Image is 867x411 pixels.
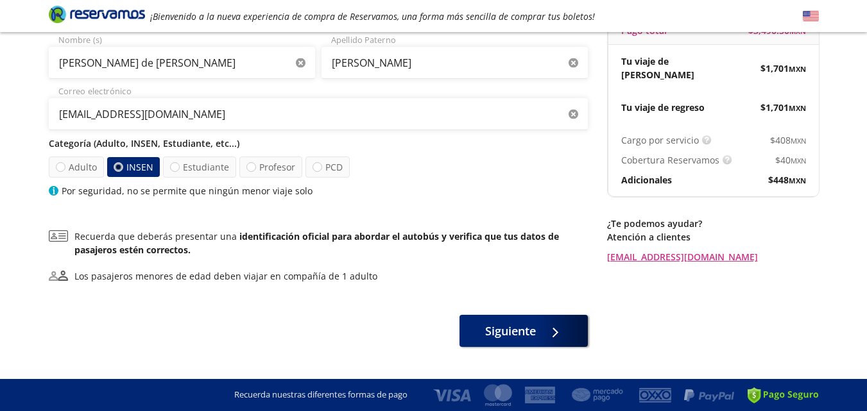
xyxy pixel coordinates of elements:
div: Los pasajeros menores de edad deben viajar en compañía de 1 adulto [74,269,377,283]
span: $ 40 [775,153,806,167]
em: ¡Bienvenido a la nueva experiencia de compra de Reservamos, una forma más sencilla de comprar tus... [150,10,595,22]
input: Nombre (s) [49,47,315,79]
small: MXN [789,103,806,113]
p: Cargo por servicio [621,133,699,147]
small: MXN [789,64,806,74]
span: $ 1,701 [760,62,806,75]
i: Brand Logo [49,4,145,24]
p: Recuerda que deberás presentar una [74,230,588,256]
small: MXN [791,156,806,165]
label: Adulto [49,156,104,178]
input: Apellido Paterno [322,47,588,79]
span: Siguiente [485,323,536,340]
small: MXN [789,176,806,185]
label: Estudiante [163,156,236,178]
b: identificación oficial para abordar el autobús y verifica que tus datos de pasajeros estén correc... [74,230,559,256]
p: Atención a clientes [607,230,819,244]
span: $ 448 [768,173,806,187]
p: Adicionales [621,173,672,187]
p: Tu viaje de regreso [621,101,705,114]
p: Por seguridad, no se permite que ningún menor viaje solo [62,184,313,197]
p: Cobertura Reservamos [621,153,719,167]
p: Tu viaje de [PERSON_NAME] [621,55,714,81]
a: [EMAIL_ADDRESS][DOMAIN_NAME] [607,250,819,264]
label: INSEN [107,157,160,177]
button: Siguiente [459,315,588,347]
span: $ 1,701 [760,101,806,114]
label: PCD [305,156,350,178]
a: Brand Logo [49,4,145,28]
p: ¿Te podemos ayudar? [607,217,819,230]
button: English [803,8,819,24]
p: Categoría (Adulto, INSEN, Estudiante, etc...) [49,137,588,150]
p: Recuerda nuestras diferentes formas de pago [234,389,408,401]
label: Profesor [239,156,302,178]
small: MXN [791,136,806,146]
span: $ 408 [770,133,806,147]
input: Correo electrónico [49,98,588,130]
